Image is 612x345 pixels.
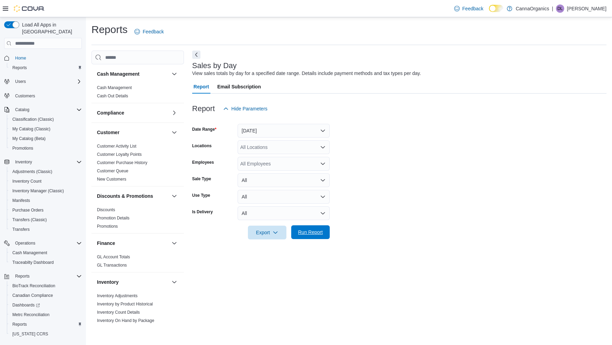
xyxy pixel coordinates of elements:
a: [US_STATE] CCRS [10,330,51,338]
button: Inventory [12,158,35,166]
span: Customer Loyalty Points [97,152,142,157]
a: Adjustments (Classic) [10,168,55,176]
a: Inventory Manager (Classic) [10,187,67,195]
a: Promotions [97,224,118,229]
button: BioTrack Reconciliation [7,281,85,291]
span: Reports [12,65,27,71]
label: Locations [192,143,212,149]
span: Inventory On Hand by Package [97,318,154,323]
span: Adjustments (Classic) [12,169,52,174]
span: Promotion Details [97,215,130,221]
span: Inventory [12,158,82,166]
span: Canadian Compliance [12,293,53,298]
span: Hide Parameters [231,105,267,112]
button: Customers [1,90,85,100]
button: Inventory [1,157,85,167]
a: Transfers (Classic) [10,216,50,224]
button: Inventory Count [7,176,85,186]
button: Inventory [97,279,169,285]
label: Sale Type [192,176,211,182]
h3: Sales by Day [192,62,237,70]
span: Promotions [12,145,33,151]
a: Reports [10,320,30,328]
button: Operations [1,238,85,248]
h3: Customer [97,129,119,136]
button: My Catalog (Beta) [7,134,85,143]
span: Customer Queue [97,168,128,174]
a: New Customers [97,177,126,182]
button: Run Report [291,225,330,239]
span: Transfers (Classic) [10,216,82,224]
span: Report [194,80,209,94]
span: BioTrack Reconciliation [12,283,55,289]
div: Customer [91,142,184,186]
a: Feedback [132,25,166,39]
a: Classification (Classic) [10,115,57,123]
button: Open list of options [320,161,326,166]
span: My Catalog (Beta) [12,136,46,141]
a: Traceabilty Dashboard [10,258,56,267]
button: My Catalog (Classic) [7,124,85,134]
span: My Catalog (Classic) [12,126,51,132]
label: Date Range [192,127,217,132]
a: Inventory by Product Historical [97,302,153,306]
p: [PERSON_NAME] [567,4,606,13]
button: Compliance [170,109,178,117]
a: Inventory Count Details [97,310,140,315]
div: Cash Management [91,84,184,103]
span: Inventory Count Details [97,310,140,315]
label: Use Type [192,193,210,198]
button: Inventory [170,278,178,286]
button: Metrc Reconciliation [7,310,85,320]
span: Transfers [12,227,30,232]
button: All [238,190,330,204]
h3: Discounts & Promotions [97,193,153,200]
span: Operations [15,240,35,246]
button: Adjustments (Classic) [7,167,85,176]
a: Inventory Count [10,177,44,185]
button: Export [248,226,286,239]
span: Metrc Reconciliation [10,311,82,319]
span: Catalog [12,106,82,114]
button: Customer [97,129,169,136]
span: Inventory Manager (Classic) [12,188,64,194]
span: Home [12,54,82,62]
button: Cash Management [97,71,169,77]
span: Promotions [97,224,118,229]
span: Adjustments (Classic) [10,168,82,176]
span: Reports [12,322,27,327]
label: Is Delivery [192,209,213,215]
span: Purchase Orders [10,206,82,214]
a: My Catalog (Beta) [10,134,48,143]
a: Inventory On Hand by Package [97,318,154,323]
label: Employees [192,160,214,165]
a: Canadian Compliance [10,291,56,300]
span: Feedback [462,5,483,12]
span: Email Subscription [217,80,261,94]
span: My Catalog (Beta) [10,134,82,143]
span: Canadian Compliance [10,291,82,300]
button: Reports [7,320,85,329]
button: Classification (Classic) [7,115,85,124]
a: Cash Out Details [97,94,128,98]
span: Reports [15,273,30,279]
span: Operations [12,239,82,247]
span: Cash Management [97,85,132,90]
a: My Catalog (Classic) [10,125,53,133]
span: Export [252,226,282,239]
span: Transfers [10,225,82,234]
span: Reports [10,320,82,328]
span: Manifests [12,198,30,203]
span: Washington CCRS [10,330,82,338]
button: Home [1,53,85,63]
button: Canadian Compliance [7,291,85,300]
a: Customer Purchase History [97,160,147,165]
span: My Catalog (Classic) [10,125,82,133]
span: Dashboards [10,301,82,309]
a: Customers [12,92,38,100]
span: Purchase Orders [12,207,44,213]
span: Cash Management [12,250,47,256]
button: Catalog [12,106,32,114]
button: Discounts & Promotions [97,193,169,200]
